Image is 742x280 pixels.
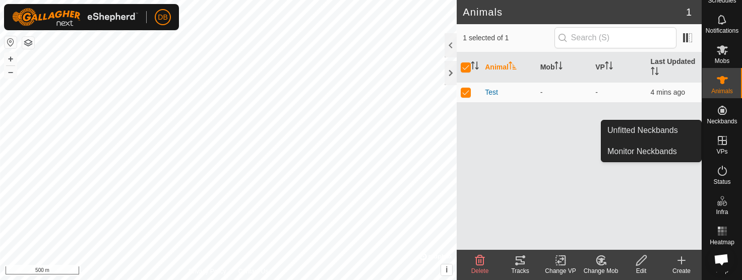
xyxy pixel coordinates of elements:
span: Animals [711,88,733,94]
span: Delete [471,267,489,274]
a: Privacy Policy [189,267,226,276]
button: i [441,264,452,275]
span: Unfitted Neckbands [607,124,678,136]
button: – [5,66,17,78]
th: Last Updated [647,52,702,83]
app-display-virtual-paddock-transition: - [595,88,598,96]
span: VPs [716,149,727,155]
span: 1 selected of 1 [463,33,554,43]
a: Monitor Neckbands [601,142,701,162]
span: 1 [686,5,692,20]
button: Reset Map [5,36,17,48]
span: Help [716,267,728,273]
span: Mobs [715,58,729,64]
div: Change Mob [581,266,621,275]
th: Mob [536,52,591,83]
a: Contact Us [238,267,268,276]
span: 11 Sept 2025, 11:56 am [651,88,685,96]
button: Map Layers [22,37,34,49]
p-sorticon: Activate to sort [509,63,517,71]
div: Tracks [500,266,540,275]
th: Animal [481,52,536,83]
span: i [446,265,448,274]
a: Help [702,249,742,277]
span: Infra [716,209,728,215]
p-sorticon: Activate to sort [471,63,479,71]
a: Unfitted Neckbands [601,120,701,141]
span: Status [713,179,730,185]
h2: Animals [463,6,686,18]
input: Search (S) [554,27,676,48]
div: Create [661,266,702,275]
span: DB [158,12,167,23]
p-sorticon: Activate to sort [605,63,613,71]
th: VP [591,52,646,83]
p-sorticon: Activate to sort [651,68,659,77]
img: Gallagher Logo [12,8,138,26]
div: - [540,87,587,98]
p-sorticon: Activate to sort [554,63,563,71]
span: Heatmap [710,239,734,245]
span: Test [485,87,498,98]
div: Open chat [708,246,735,273]
span: Neckbands [707,118,737,124]
span: Notifications [706,28,738,34]
div: Edit [621,266,661,275]
div: Change VP [540,266,581,275]
span: Monitor Neckbands [607,146,677,158]
button: + [5,53,17,65]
